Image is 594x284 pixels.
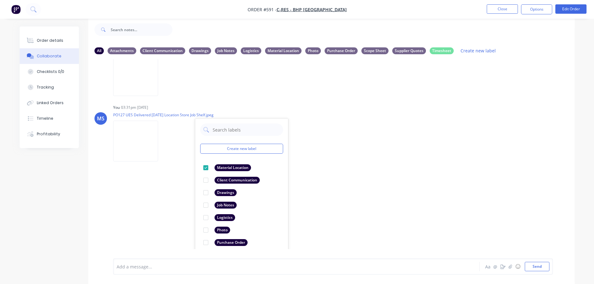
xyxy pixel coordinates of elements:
button: Send [525,262,549,271]
button: Close [487,4,518,14]
div: Client Communication [140,47,185,54]
div: You [113,105,120,110]
div: MS [97,115,104,122]
div: Timeline [37,116,53,121]
img: Factory [11,5,21,14]
button: Create new label [200,144,283,154]
div: Client Communication [215,177,260,184]
a: C-RES - BHP [GEOGRAPHIC_DATA] [277,7,347,12]
div: Purchase Order [325,47,358,54]
button: Timeline [20,111,79,126]
button: Edit Order [555,4,587,14]
div: Material Location [265,47,302,54]
button: Create new label [457,46,499,55]
div: Collaborate [37,53,61,59]
div: Purchase Order [215,239,248,246]
button: Checklists 0/0 [20,64,79,79]
div: Logistics [241,47,261,54]
div: Order details [37,38,63,43]
div: Tracking [37,84,54,90]
input: Search labels [212,123,280,136]
div: Photo [305,47,321,54]
div: Material Location [215,164,251,171]
button: Linked Orders [20,95,79,111]
button: Collaborate [20,48,79,64]
button: ☺ [514,263,522,270]
div: 03:31pm [DATE] [121,105,148,110]
div: Job Notes [215,47,237,54]
div: Photo [215,227,230,233]
div: Logistics [215,214,235,221]
button: Tracking [20,79,79,95]
div: Drawings [215,189,237,196]
div: Profitability [37,131,60,137]
div: Attachments [108,47,136,54]
button: Profitability [20,126,79,142]
p: PO127 UES Delivered [DATE] Location Store Job Shelf.jpeg [113,112,214,118]
div: Drawings [189,47,211,54]
div: Checklists 0/0 [37,69,64,75]
input: Search notes... [111,23,172,36]
button: Order details [20,33,79,48]
div: Timesheet [430,47,454,54]
div: All [94,47,104,54]
button: @ [492,263,499,270]
button: Options [521,4,552,14]
button: Aa [484,263,492,270]
div: Scope Sheet [361,47,389,54]
div: Job Notes [215,202,237,209]
div: Supplier Quotes [392,47,426,54]
div: Linked Orders [37,100,64,106]
span: Order #591 - [248,7,277,12]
